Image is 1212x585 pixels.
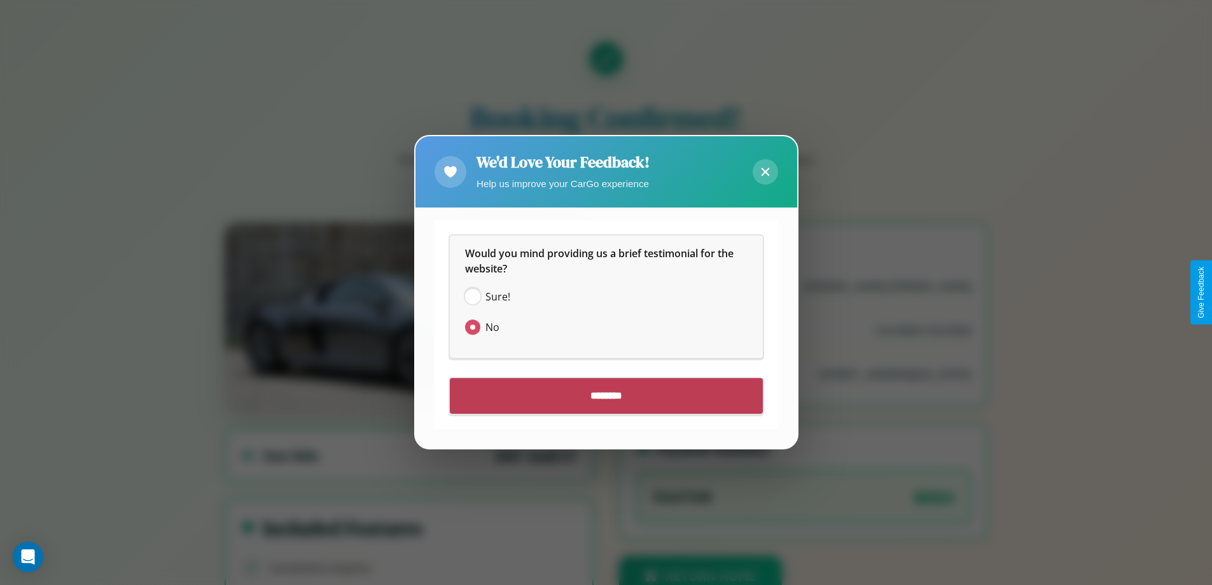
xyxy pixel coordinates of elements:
[477,152,650,173] h2: We'd Love Your Feedback!
[485,290,510,305] span: Sure!
[485,320,499,335] span: No
[1197,267,1206,318] div: Give Feedback
[465,247,736,276] span: Would you mind providing us a brief testimonial for the website?
[477,175,650,192] p: Help us improve your CarGo experience
[13,542,43,572] div: Open Intercom Messenger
